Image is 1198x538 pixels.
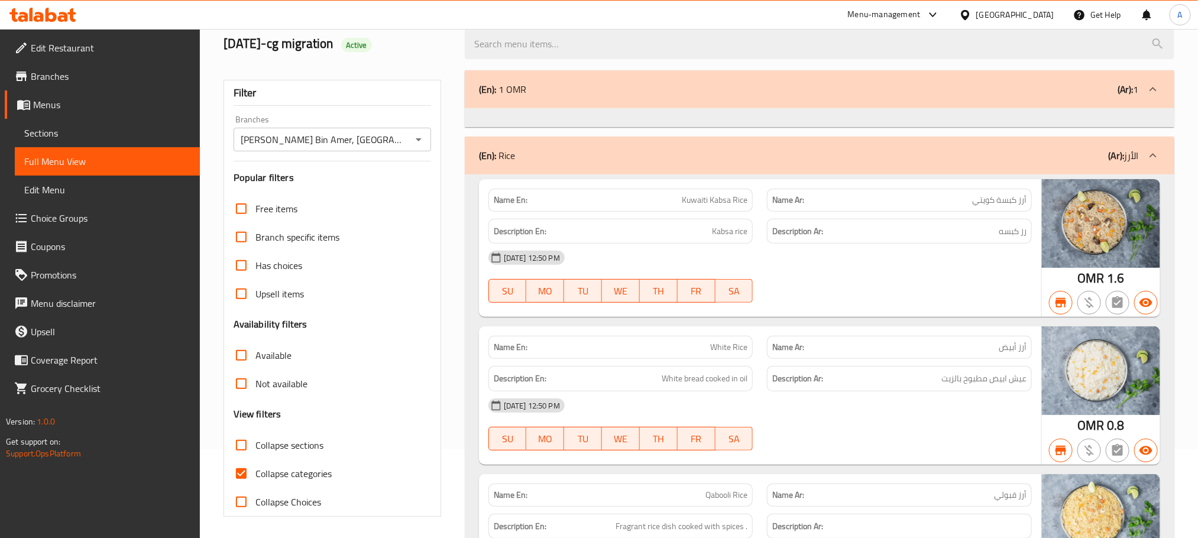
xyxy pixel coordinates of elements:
[1134,291,1158,315] button: Available
[24,126,190,140] span: Sections
[569,283,597,300] span: TU
[715,279,753,303] button: SA
[1106,291,1129,315] button: Not has choices
[465,70,1174,108] div: (En): 1 OMR(Ar):1
[465,108,1174,127] div: (En): 1 OMR(Ar):1
[31,325,190,339] span: Upsell
[1134,439,1158,462] button: Available
[31,296,190,310] span: Menu disclaimer
[1049,439,1073,462] button: Branch specific item
[772,519,823,534] strong: Description Ar:
[33,98,190,112] span: Menus
[526,427,564,451] button: MO
[682,430,711,448] span: FR
[1078,414,1105,437] span: OMR
[1178,8,1183,21] span: A
[465,137,1174,174] div: (En): Rice(Ar):الأرز
[341,40,372,51] span: Active
[1108,148,1139,163] p: الأرز
[255,466,332,481] span: Collapse categories
[494,194,527,206] strong: Name En:
[772,224,823,239] strong: Description Ar:
[494,224,546,239] strong: Description En:
[5,289,200,317] a: Menu disclaimer
[607,283,635,300] span: WE
[5,317,200,346] a: Upsell
[31,239,190,254] span: Coupons
[569,430,597,448] span: TU
[479,80,496,98] b: (En):
[645,283,673,300] span: TH
[5,62,200,90] a: Branches
[255,230,339,244] span: Branch specific items
[720,430,749,448] span: SA
[494,341,527,354] strong: Name En:
[705,489,747,501] span: Qabooli Rice
[1118,82,1139,96] p: 1
[465,29,1174,59] input: search
[602,427,640,451] button: WE
[479,148,515,163] p: Rice
[1078,267,1105,290] span: OMR
[234,317,307,331] h3: Availability filters
[602,279,640,303] button: WE
[31,381,190,396] span: Grocery Checklist
[772,489,804,501] strong: Name Ar:
[710,341,747,354] span: White Rice
[5,232,200,261] a: Coupons
[31,268,190,282] span: Promotions
[224,35,451,53] h2: [DATE]-cg migration
[255,287,304,301] span: Upsell items
[682,194,747,206] span: Kuwaiti Kabsa Rice
[1077,291,1101,315] button: Purchased item
[1042,326,1160,415] img: whiterice_Shaji-34_637482269489908600.jpg
[255,202,297,216] span: Free items
[772,194,804,206] strong: Name Ar:
[772,341,804,354] strong: Name Ar:
[720,283,749,300] span: SA
[772,371,823,386] strong: Description Ar:
[999,224,1027,239] span: رز كبسه
[564,279,602,303] button: TU
[6,414,35,429] span: Version:
[494,283,522,300] span: SU
[255,377,307,391] span: Not available
[494,489,527,501] strong: Name En:
[715,427,753,451] button: SA
[976,8,1054,21] div: [GEOGRAPHIC_DATA]
[5,90,200,119] a: Menus
[999,341,1027,354] span: أرز أبيض
[479,82,526,96] p: 1 OMR
[31,69,190,83] span: Branches
[15,147,200,176] a: Full Menu View
[341,38,372,52] div: Active
[24,154,190,168] span: Full Menu View
[255,438,323,452] span: Collapse sections
[234,80,431,106] div: Filter
[994,489,1027,501] span: أرز قبولي
[1042,179,1160,268] img: kuwaitirice_Shaji-32_637482167434657274.jpg
[24,183,190,197] span: Edit Menu
[1077,439,1101,462] button: Purchased item
[234,171,431,184] h3: Popular filters
[1107,414,1124,437] span: 0.8
[1108,147,1124,164] b: (Ar):
[6,434,60,449] span: Get support on:
[488,279,527,303] button: SU
[531,430,559,448] span: MO
[31,41,190,55] span: Edit Restaurant
[1049,291,1073,315] button: Branch specific item
[5,261,200,289] a: Promotions
[682,283,711,300] span: FR
[712,224,747,239] span: Kabsa rice
[640,279,678,303] button: TH
[1118,80,1134,98] b: (Ar):
[255,258,302,273] span: Has choices
[972,194,1027,206] span: أرز كبسة كويتي
[5,34,200,62] a: Edit Restaurant
[678,279,715,303] button: FR
[255,348,292,362] span: Available
[31,211,190,225] span: Choice Groups
[410,131,427,148] button: Open
[499,252,565,264] span: [DATE] 12:50 PM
